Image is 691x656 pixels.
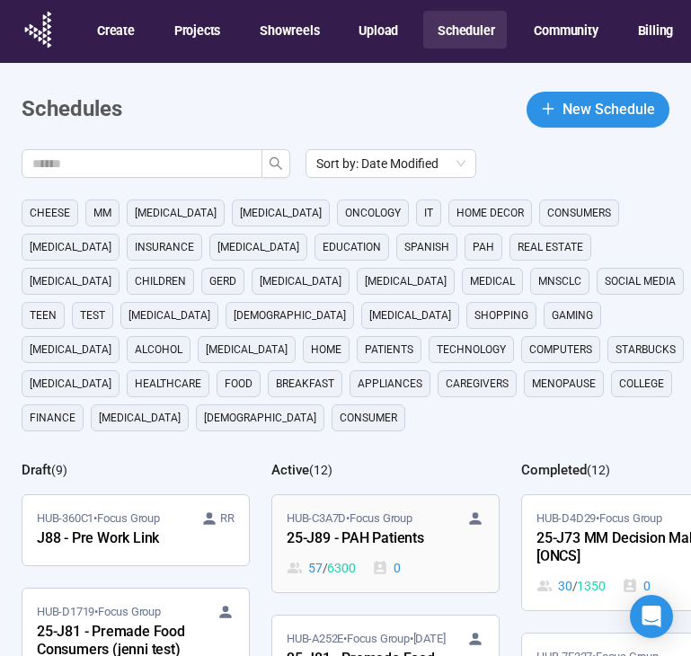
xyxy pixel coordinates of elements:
[423,11,507,49] button: Scheduler
[272,495,499,592] a: HUB-C3A7D•Focus Group25-J89 - PAH Patients57 / 63000
[616,341,676,359] span: starbucks
[456,204,524,222] span: home decor
[135,238,194,256] span: Insurance
[365,341,413,359] span: Patients
[470,272,515,290] span: medical
[309,463,332,477] span: ( 12 )
[287,510,412,527] span: HUB-C3A7D • Focus Group
[261,149,290,178] button: search
[521,462,587,478] h2: Completed
[340,409,397,427] span: consumer
[80,306,105,324] span: Test
[345,204,401,222] span: oncology
[135,341,182,359] span: alcohol
[269,156,283,171] span: search
[327,558,355,578] span: 6300
[22,462,51,478] h2: Draft
[344,11,411,49] button: Upload
[37,527,235,551] div: J88 - Pre Work Link
[622,576,651,596] div: 0
[99,409,181,427] span: [MEDICAL_DATA]
[30,375,111,393] span: [MEDICAL_DATA]
[225,375,252,393] span: Food
[437,341,506,359] span: technology
[311,341,341,359] span: home
[160,11,233,49] button: Projects
[30,272,111,290] span: [MEDICAL_DATA]
[245,11,332,49] button: Showreels
[532,375,596,393] span: menopause
[37,603,161,621] span: HUB-D1719 • Focus Group
[538,272,581,290] span: mnsclc
[22,93,122,127] h1: Schedules
[135,272,186,290] span: children
[446,375,509,393] span: caregivers
[536,510,662,527] span: HUB-D4D29 • Focus Group
[30,341,111,359] span: [MEDICAL_DATA]
[552,306,593,324] span: gaming
[260,272,341,290] span: [MEDICAL_DATA]
[204,409,316,427] span: [DEMOGRAPHIC_DATA]
[217,238,299,256] span: [MEDICAL_DATA]
[30,204,70,222] span: cheese
[605,272,676,290] span: social media
[518,238,583,256] span: real estate
[30,238,111,256] span: [MEDICAL_DATA]
[135,204,217,222] span: [MEDICAL_DATA]
[372,558,401,578] div: 0
[287,558,356,578] div: 57
[529,341,592,359] span: computers
[474,306,528,324] span: shopping
[234,306,346,324] span: [DEMOGRAPHIC_DATA]
[206,341,288,359] span: [MEDICAL_DATA]
[413,632,446,645] time: [DATE]
[424,204,433,222] span: it
[209,272,236,290] span: GERD
[572,576,578,596] span: /
[37,510,160,527] span: HUB-360C1 • Focus Group
[135,375,201,393] span: healthcare
[240,204,322,222] span: [MEDICAL_DATA]
[323,558,328,578] span: /
[547,204,611,222] span: consumers
[563,98,655,120] span: New Schedule
[30,306,57,324] span: Teen
[369,306,451,324] span: [MEDICAL_DATA]
[630,595,673,638] div: Open Intercom Messenger
[22,495,249,565] a: HUB-360C1•Focus Group RRJ88 - Pre Work Link
[365,272,447,290] span: [MEDICAL_DATA]
[287,630,445,648] span: HUB-A252E • Focus Group •
[128,306,210,324] span: [MEDICAL_DATA]
[276,375,334,393] span: breakfast
[220,510,235,527] span: RR
[587,463,610,477] span: ( 12 )
[577,576,605,596] span: 1350
[619,375,664,393] span: college
[316,150,465,177] span: Sort by: Date Modified
[93,204,111,222] span: MM
[473,238,494,256] span: PAH
[358,375,422,393] span: appliances
[536,576,606,596] div: 30
[287,527,484,551] div: 25-J89 - PAH Patients
[271,462,309,478] h2: Active
[541,102,555,116] span: plus
[404,238,449,256] span: Spanish
[519,11,610,49] button: Community
[83,11,147,49] button: Create
[624,11,687,49] button: Billing
[51,463,67,477] span: ( 9 )
[30,409,75,427] span: finance
[323,238,381,256] span: education
[527,92,669,128] button: plusNew Schedule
